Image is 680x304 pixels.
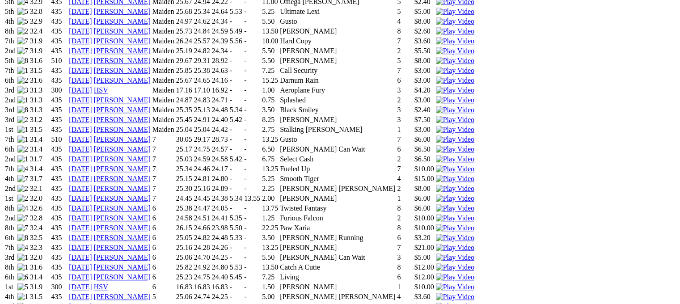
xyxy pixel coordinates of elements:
a: Watch Replay on Watchdog [436,224,474,232]
td: $3.60 [414,37,435,46]
img: Play Video [436,273,474,281]
img: 7 [17,214,28,222]
a: [PERSON_NAME] [94,194,151,202]
a: [DATE] [69,273,92,281]
td: 24.87 [176,96,193,105]
a: Watch Replay on Watchdog [436,283,474,291]
a: [DATE] [69,96,92,104]
td: 24.64 [211,7,228,16]
img: 1 [17,96,28,104]
td: - [244,76,261,85]
a: [DATE] [69,8,92,15]
td: 29.31 [194,56,211,65]
a: Watch Replay on Watchdog [436,155,474,163]
img: 1 [17,135,28,144]
td: 24.65 [194,76,211,85]
a: [DATE] [69,135,92,143]
td: 5 [397,56,402,65]
a: Watch Replay on Watchdog [436,37,474,45]
a: [PERSON_NAME] [94,106,151,114]
a: Watch Replay on Watchdog [436,86,474,94]
a: Watch Replay on Watchdog [436,57,474,64]
a: Watch Replay on Watchdog [436,185,474,192]
td: 24.62 [194,17,211,26]
td: 0.75 [262,96,279,105]
td: 24.39 [211,37,228,46]
td: - [229,46,243,55]
img: Play Video [436,204,474,212]
td: 31.3 [30,106,50,114]
img: Play Video [436,263,474,271]
img: Play Video [436,244,474,252]
td: [PERSON_NAME] [279,56,396,65]
td: 2nd [4,46,16,55]
td: 31.5 [30,66,50,75]
a: [DATE] [69,47,92,55]
td: 8 [397,27,402,36]
a: [PERSON_NAME] [94,27,151,35]
td: 435 [51,27,68,36]
td: 7th [4,37,16,46]
img: Play Video [436,185,474,193]
a: Watch Replay on Watchdog [436,27,474,35]
td: Call Security [279,66,396,75]
a: [PERSON_NAME] [94,135,151,143]
td: 4th [4,17,16,26]
a: [PERSON_NAME] [94,37,151,45]
td: Hard Copy [279,37,396,46]
td: 1.00 [262,86,279,95]
td: 15.25 [262,76,279,85]
td: 24.82 [194,46,211,55]
a: [PERSON_NAME] [94,224,151,232]
a: [PERSON_NAME] [94,214,151,222]
img: 1 [17,155,28,163]
a: [DATE] [69,37,92,45]
a: Watch Replay on Watchdog [436,135,474,143]
td: 24.71 [211,96,228,105]
img: Play Video [436,96,474,104]
td: - [229,86,243,95]
td: Maiden [152,17,175,26]
td: 5.56 [229,37,243,46]
img: Play Video [436,165,474,173]
a: Watch Replay on Watchdog [436,293,474,300]
a: [PERSON_NAME] [94,8,151,15]
img: Play Video [436,67,474,75]
a: [DATE] [69,283,92,291]
td: - [229,66,243,75]
td: 29.67 [176,56,193,65]
td: 5.25 [262,7,279,16]
td: 10.00 [262,37,279,46]
a: HSV [94,86,108,94]
img: 7 [17,37,28,45]
a: [PERSON_NAME] [94,165,151,173]
a: [DATE] [69,155,92,163]
td: 6 [397,76,402,85]
a: Watch Replay on Watchdog [436,8,474,15]
td: 7th [4,66,16,75]
a: [DATE] [69,224,92,232]
td: 24.97 [176,17,193,26]
a: [PERSON_NAME] [94,47,151,55]
a: [PERSON_NAME] [94,273,151,281]
td: - [244,66,261,75]
td: $8.00 [414,17,435,26]
a: [PERSON_NAME] [94,244,151,251]
td: 24.59 [211,27,228,36]
a: [DATE] [69,126,92,133]
a: [DATE] [69,194,92,202]
td: $8.00 [414,56,435,65]
img: Play Video [436,106,474,114]
td: 31.6 [30,76,50,85]
a: [PERSON_NAME] [94,263,151,271]
td: 24.63 [211,66,228,75]
td: - [244,17,261,26]
td: 25.38 [194,66,211,75]
img: 2 [17,27,28,35]
td: 3rd [4,106,16,114]
td: - [229,76,243,85]
td: - [244,27,261,36]
td: $3.00 [414,96,435,105]
a: [DATE] [69,165,92,173]
a: [DATE] [69,234,92,241]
